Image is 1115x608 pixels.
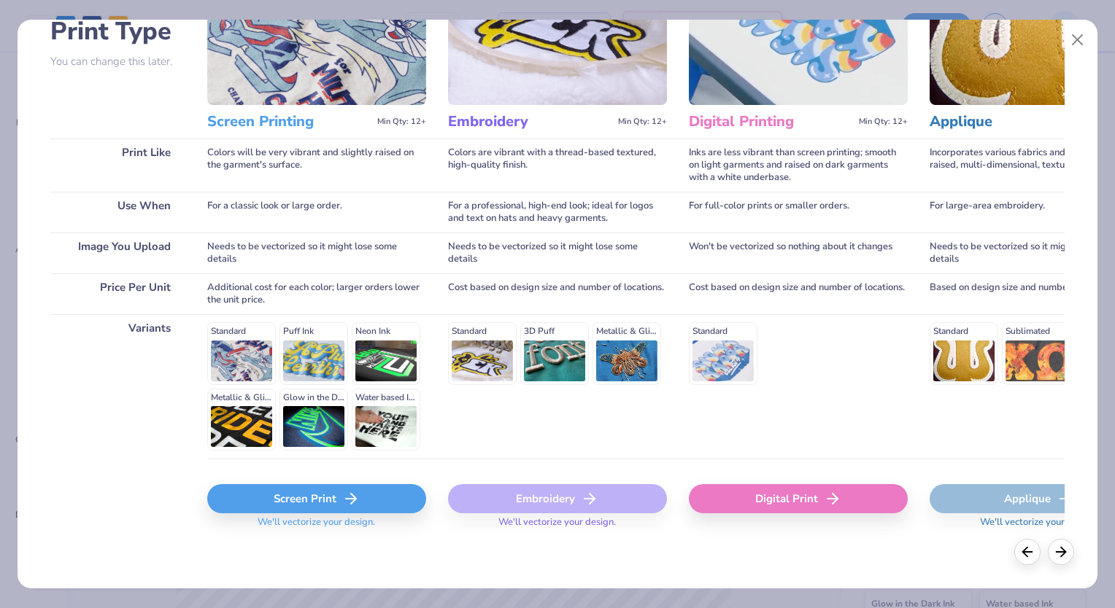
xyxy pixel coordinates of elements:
div: Cost based on design size and number of locations. [689,273,908,314]
span: Min Qty: 12+ [377,117,426,127]
div: Colors will be very vibrant and slightly raised on the garment's surface. [207,139,426,192]
div: Use When [50,192,185,233]
span: We'll vectorize your design. [974,516,1103,537]
button: Close [1064,26,1092,54]
div: Inks are less vibrant than screen printing; smooth on light garments and raised on dark garments ... [689,139,908,192]
span: We'll vectorize your design. [252,516,381,537]
h3: Embroidery [448,112,612,131]
div: Price Per Unit [50,273,185,314]
div: Needs to be vectorized so it might lose some details [448,233,667,273]
div: Digital Print [689,484,908,513]
div: Print Like [50,139,185,192]
div: For full-color prints or smaller orders. [689,192,908,233]
div: Needs to be vectorized so it might lose some details [207,233,426,273]
h3: Screen Printing [207,112,371,131]
div: Colors are vibrant with a thread-based textured, high-quality finish. [448,139,667,192]
div: Screen Print [207,484,426,513]
div: For a professional, high-end look; ideal for logos and text on hats and heavy garments. [448,192,667,233]
div: Embroidery [448,484,667,513]
span: We'll vectorize your design. [493,516,622,537]
div: For a classic look or large order. [207,192,426,233]
div: Won't be vectorized so nothing about it changes [689,233,908,273]
span: Min Qty: 12+ [618,117,667,127]
h3: Digital Printing [689,112,853,131]
div: Image You Upload [50,233,185,273]
h3: Applique [930,112,1094,131]
p: You can change this later. [50,55,185,68]
div: Cost based on design size and number of locations. [448,273,667,314]
div: Additional cost for each color; larger orders lower the unit price. [207,273,426,314]
div: Variants [50,314,185,459]
span: Min Qty: 12+ [859,117,908,127]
